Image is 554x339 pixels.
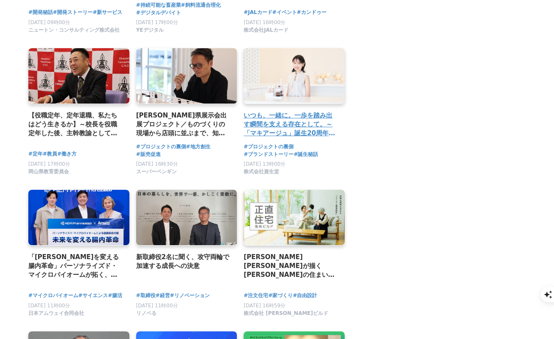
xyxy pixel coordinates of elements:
span: 株式会社資生堂 [244,168,279,175]
a: YEデジタル [136,29,164,35]
a: 「[PERSON_NAME]を変える腸内革命」パーソナライズド・マイクロバイオームが拓く、新時代。HEM Pharma Japan ✖ 日本アムウェイ が目指す健康寿命の鍵とは。 [28,252,123,280]
a: #サイエンス [78,292,108,300]
a: #働き方 [57,150,77,158]
a: ニュートン・コンサルティング株式会社 [28,29,120,35]
a: #イベント [272,8,297,16]
a: いつも、一緒に。一歩を踏み出す瞬間を支える存在として。～「マキアージュ」誕生20周年、新ブランドメッセージに込めた想い～ [244,111,338,138]
span: [DATE] 09時00分 [28,19,70,25]
span: 岡山県教育委員会 [28,168,69,175]
a: #ブランドストーリー [244,150,293,159]
a: #教員 [43,150,57,158]
span: [DATE] 17時00分 [28,161,70,167]
a: [PERSON_NAME]県展示会出展プロジェクト／ものづくりの現場から店頭に並ぶまで、知られていない裏側の話【展示商談会プロジェクトの裏側-1】 [136,111,230,138]
span: 日本アムウェイ合同会社 [28,310,84,317]
span: [DATE] 11時00分 [136,303,178,309]
a: #リノベーション [170,292,210,300]
a: リノベる [136,312,156,318]
a: #飼料流通合理化 [181,1,221,9]
a: #地方創生 [186,143,211,151]
a: #注文住宅 [244,292,268,300]
a: #定年 [28,150,43,158]
a: #新サービス [93,8,122,16]
a: #経営 [156,292,170,300]
span: スーパーペンギン [136,168,177,175]
a: #デジタルデバイト [136,9,181,17]
span: [DATE] 16時59分 [244,303,285,309]
span: [DATE] 16時30分 [136,161,178,167]
a: 岡山県教育委員会 [28,170,69,176]
span: 株式会社JALカード [244,27,288,34]
a: 新取締役2名に聞く、攻守両輪で加速する成長への決意 [136,252,230,271]
a: #開発秘話 [28,8,53,16]
span: リノベる [136,310,156,317]
span: [DATE] 16時00分 [244,19,285,25]
a: 日本アムウェイ合同会社 [28,312,84,318]
a: #自由設計 [293,292,317,300]
a: 【役職定年、定年退職、私たちはどう生きるか】～校長を役職定年した後、主幹教諭として働く[PERSON_NAME]先生への取材記～ [28,111,123,138]
span: YEデジタル [136,27,164,34]
span: [DATE] 11時00分 [28,303,70,309]
a: #取締役 [136,292,156,300]
a: #持続可能な畜産業 [136,1,181,9]
a: スーパーペンギン [136,170,177,176]
span: ニュートン・コンサルティング株式会社 [28,27,120,34]
a: #マイクロバイオーム [28,292,78,300]
a: 株式会社資生堂 [244,170,279,176]
a: 株式会社 [PERSON_NAME]ビルド [244,312,328,318]
a: #JALカード [244,8,272,16]
a: #カンドゥー [297,8,326,16]
a: #プロジェクトの裏側 [244,143,293,151]
span: [DATE] 13時00分 [244,161,285,167]
a: #誕生秘話 [293,150,318,159]
span: 株式会社 [PERSON_NAME]ビルド [244,310,328,317]
a: #開発ストーリー [53,8,93,16]
a: #腸活 [108,292,122,300]
a: [PERSON_NAME][PERSON_NAME]が描く[PERSON_NAME]の住まい｜「コミコミ価格品質」の先にある、真の顧客価値と持続可能な家づくりへの挑戦 [244,252,338,280]
a: 株式会社JALカード [244,29,288,35]
a: #販売促進 [136,150,161,159]
a: #プロジェクトの裏側 [136,143,186,151]
a: #家づくり [268,292,293,300]
span: [DATE] 17時00分 [136,19,178,25]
